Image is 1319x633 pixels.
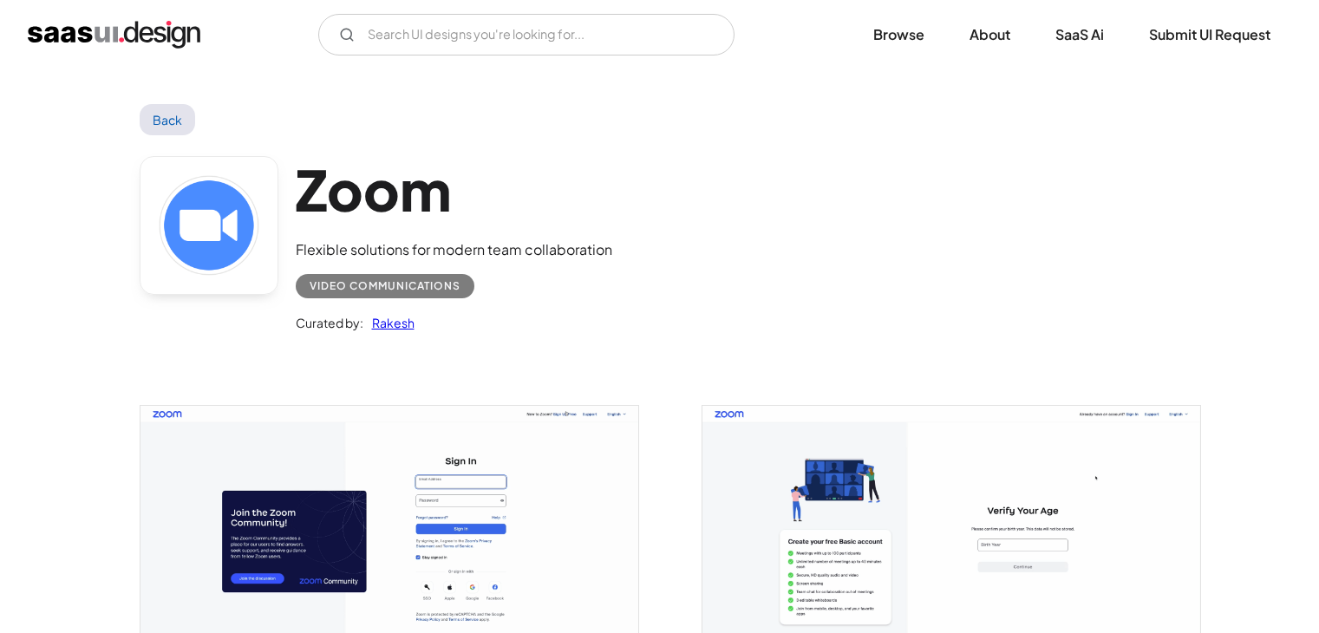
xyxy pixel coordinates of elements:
[1035,16,1125,54] a: SaaS Ai
[296,312,363,333] div: Curated by:
[28,21,200,49] a: home
[1128,16,1291,54] a: Submit UI Request
[852,16,945,54] a: Browse
[310,276,460,297] div: Video Communications
[363,312,415,333] a: Rakesh
[318,14,735,55] input: Search UI designs you're looking for...
[949,16,1031,54] a: About
[296,239,612,260] div: Flexible solutions for modern team collaboration
[140,104,196,135] a: Back
[296,156,612,223] h1: Zoom
[318,14,735,55] form: Email Form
